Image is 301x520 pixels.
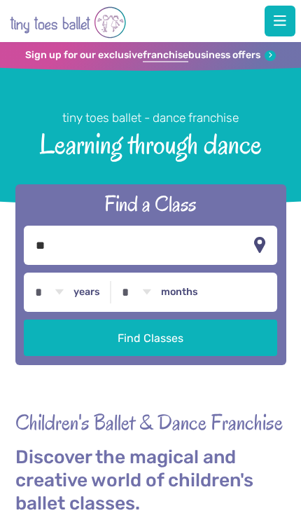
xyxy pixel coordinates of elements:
span: Learning through dance [15,127,286,160]
small: tiny toes ballet - dance franchise [62,111,239,125]
strong: Children's Ballet & Dance Franchise [15,410,286,446]
button: Find Classes [24,320,276,356]
label: months [161,286,198,299]
a: Sign up for our exclusivefranchisebusiness offers [25,49,276,62]
label: years [73,286,100,299]
strong: franchise [143,49,188,62]
img: tiny toes ballet [10,3,126,42]
h2: Find a Class [24,190,276,218]
h2: Discover the magical and creative world of children's ballet classes. [15,446,286,515]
